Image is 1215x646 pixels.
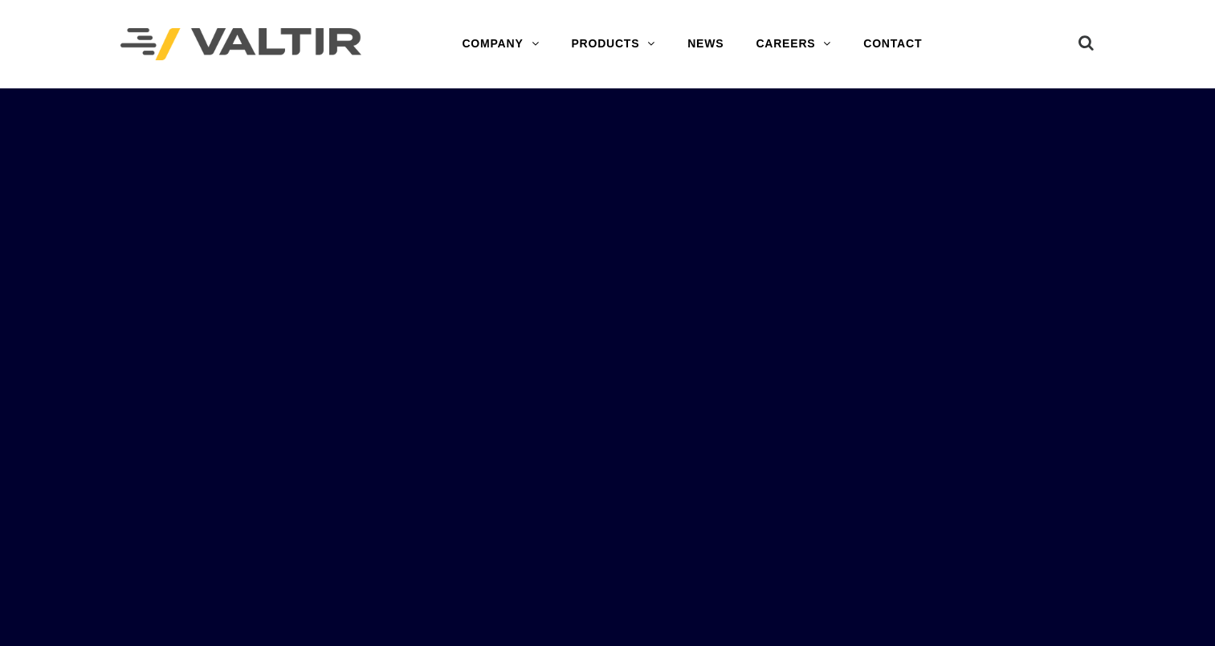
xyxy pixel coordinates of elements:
[120,28,361,61] img: Valtir
[740,28,847,60] a: CAREERS
[671,28,740,60] a: NEWS
[847,28,938,60] a: CONTACT
[555,28,671,60] a: PRODUCTS
[446,28,555,60] a: COMPANY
